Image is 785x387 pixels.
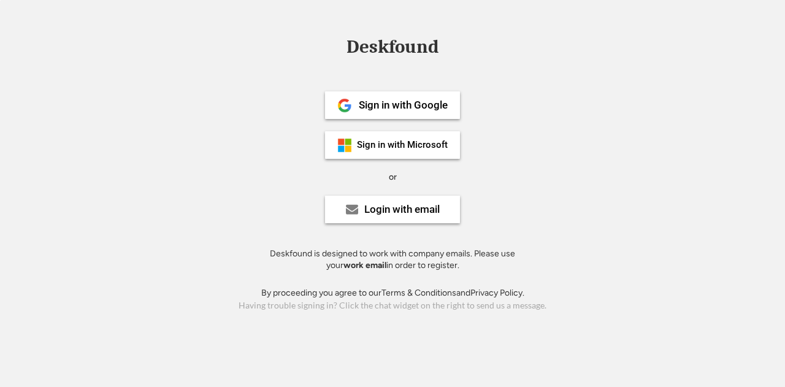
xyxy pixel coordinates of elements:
[261,287,524,299] div: By proceeding you agree to our and
[337,138,352,153] img: ms-symbollockup_mssymbol_19.png
[381,288,456,298] a: Terms & Conditions
[255,248,530,272] div: Deskfound is designed to work with company emails. Please use your in order to register.
[389,171,397,183] div: or
[470,288,524,298] a: Privacy Policy.
[337,98,352,113] img: 1024px-Google__G__Logo.svg.png
[357,140,448,150] div: Sign in with Microsoft
[359,100,448,110] div: Sign in with Google
[340,37,445,56] div: Deskfound
[364,204,440,215] div: Login with email
[343,260,386,270] strong: work email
